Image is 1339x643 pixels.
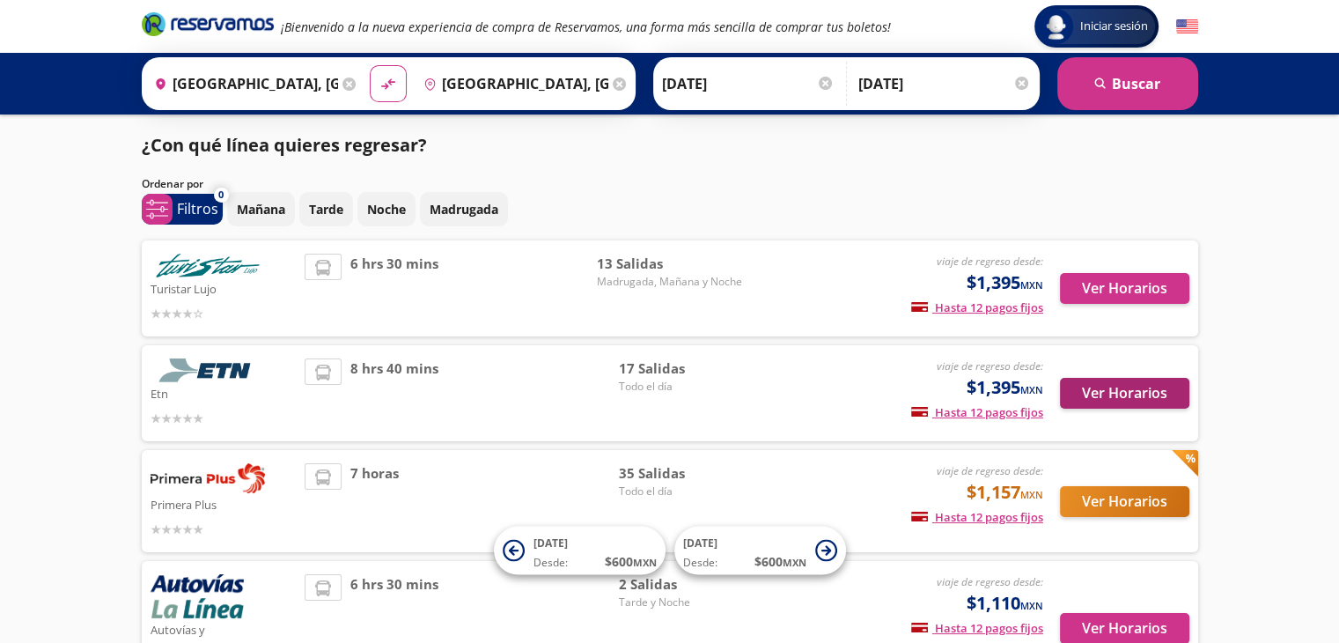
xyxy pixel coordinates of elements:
[350,254,438,323] span: 6 hrs 30 mins
[281,18,891,35] em: ¡Bienvenido a la nueva experiencia de compra de Reservamos, una forma más sencilla de comprar tus...
[619,463,742,484] span: 35 Salidas
[858,62,1031,106] input: Opcional
[227,192,295,226] button: Mañana
[1020,488,1043,501] small: MXN
[151,463,265,493] img: Primera Plus
[420,192,508,226] button: Madrugada
[967,270,1043,296] span: $1,395
[151,277,297,299] p: Turistar Lujo
[619,358,742,379] span: 17 Salidas
[494,527,666,575] button: [DATE]Desde:$600MXN
[299,192,353,226] button: Tarde
[619,379,742,395] span: Todo el día
[151,382,297,403] p: Etn
[783,556,806,569] small: MXN
[1176,16,1198,38] button: English
[151,254,265,277] img: Turistar Lujo
[1020,599,1043,612] small: MXN
[177,198,218,219] p: Filtros
[967,590,1043,617] span: $1,110
[1020,383,1043,396] small: MXN
[309,200,343,218] p: Tarde
[1073,18,1155,35] span: Iniciar sesión
[237,200,285,218] p: Mañana
[350,358,438,428] span: 8 hrs 40 mins
[142,11,274,42] a: Brand Logo
[151,358,265,382] img: Etn
[1060,486,1189,517] button: Ver Horarios
[416,62,608,106] input: Buscar Destino
[142,176,203,192] p: Ordenar por
[674,527,846,575] button: [DATE]Desde:$600MXN
[1060,273,1189,304] button: Ver Horarios
[533,555,568,571] span: Desde:
[142,132,427,159] p: ¿Con qué línea quieres regresar?
[151,574,244,618] img: Autovías y La Línea
[430,200,498,218] p: Madrugada
[605,552,657,571] span: $ 600
[619,484,742,499] span: Todo el día
[619,595,742,610] span: Tarde y Noche
[1057,57,1198,110] button: Buscar
[142,11,274,37] i: Brand Logo
[533,536,568,551] span: [DATE]
[619,574,742,595] span: 2 Salidas
[151,493,297,514] p: Primera Plus
[911,404,1043,420] span: Hasta 12 pagos fijos
[597,274,742,290] span: Madrugada, Mañana y Noche
[683,555,717,571] span: Desde:
[911,509,1043,525] span: Hasta 12 pagos fijos
[754,552,806,571] span: $ 600
[633,556,657,569] small: MXN
[147,62,339,106] input: Buscar Origen
[967,479,1043,506] span: $1,157
[937,463,1043,478] em: viaje de regreso desde:
[357,192,416,226] button: Noche
[967,374,1043,401] span: $1,395
[911,620,1043,636] span: Hasta 12 pagos fijos
[662,62,835,106] input: Elegir Fecha
[911,299,1043,315] span: Hasta 12 pagos fijos
[937,574,1043,589] em: viaje de regreso desde:
[937,358,1043,373] em: viaje de regreso desde:
[350,463,399,539] span: 7 horas
[937,254,1043,269] em: viaje de regreso desde:
[597,254,742,274] span: 13 Salidas
[367,200,406,218] p: Noche
[142,194,223,225] button: 0Filtros
[218,188,224,203] span: 0
[1060,378,1189,409] button: Ver Horarios
[1020,278,1043,292] small: MXN
[683,536,717,551] span: [DATE]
